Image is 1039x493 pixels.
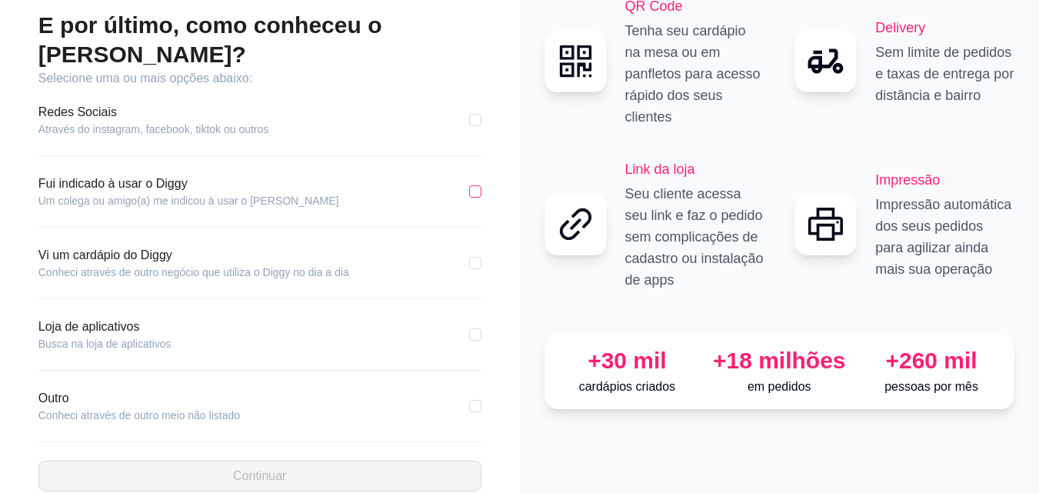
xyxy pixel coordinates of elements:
[875,42,1014,106] p: Sem limite de pedidos e taxas de entrega por distância e bairro
[861,378,1001,396] p: pessoas por mês
[861,347,1001,375] div: +260 mil
[38,318,172,336] article: Loja de aplicativos
[38,69,481,88] article: Selecione uma ou mais opções abaixo:
[38,265,349,280] article: Conheci através de outro negócio que utiliza o Diggy no dia a dia
[38,461,481,491] button: Continuar
[38,122,269,137] article: Através do instagram, facebook, tiktok ou outros
[38,11,481,69] h2: E por último, como conheceu o [PERSON_NAME]?
[38,389,240,408] article: Outro
[875,194,1014,280] p: Impressão automática dos seus pedidos para agilizar ainda mais sua operação
[709,378,849,396] p: em pedidos
[38,175,339,193] article: Fui indicado à usar o Diggy
[38,246,349,265] article: Vi um cardápio do Diggy
[38,193,339,208] article: Um colega ou amigo(a) me indicou à usar o [PERSON_NAME]
[709,347,849,375] div: +18 milhões
[38,336,172,351] article: Busca na loja de aplicativos
[38,103,269,122] article: Redes Sociais
[625,183,764,291] p: Seu cliente acessa seu link e faz o pedido sem complicações de cadastro ou instalação de apps
[558,347,698,375] div: +30 mil
[558,378,698,396] p: cardápios criados
[875,169,1014,191] h2: Impressão
[875,17,1014,38] h2: Delivery
[38,408,240,423] article: Conheci através de outro meio não listado
[625,158,764,180] h2: Link da loja
[625,20,764,128] p: Tenha seu cardápio na mesa ou em panfletos para acesso rápido dos seus clientes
